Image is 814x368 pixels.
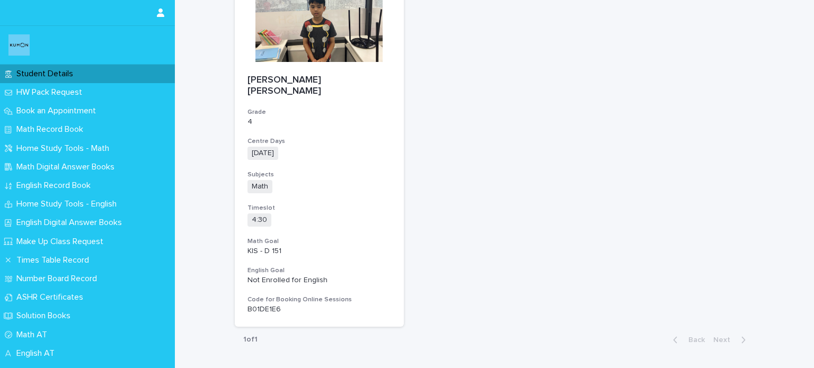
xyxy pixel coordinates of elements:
p: HW Pack Request [12,87,91,97]
span: Math [247,180,272,193]
p: ASHR Certificates [12,292,92,302]
h3: Timeslot [247,204,391,212]
p: English Digital Answer Books [12,218,130,228]
span: [DATE] [247,147,278,160]
button: Next [709,335,754,345]
p: Home Study Tools - English [12,199,125,209]
button: Back [665,335,709,345]
h3: Code for Booking Online Sessions [247,295,391,304]
h3: Math Goal [247,237,391,246]
span: Next [713,336,737,344]
p: English Record Book [12,181,99,191]
p: Not Enrolled for English [247,276,391,285]
h3: Subjects [247,170,391,179]
p: B01DE1E6 [247,305,391,314]
h3: English Goal [247,266,391,275]
p: 1 of 1 [235,327,266,353]
p: [PERSON_NAME] [PERSON_NAME] [247,75,391,97]
h3: Grade [247,108,391,116]
p: Math AT [12,330,56,340]
p: Home Study Tools - Math [12,143,118,154]
p: Student Details [12,69,82,79]
p: 4 [247,118,391,127]
img: o6XkwfS7S2qhyeB9lxyF [8,34,30,56]
p: Make Up Class Request [12,237,112,247]
p: KIS - D 151 [247,247,391,256]
p: Book an Appointment [12,106,104,116]
p: English AT [12,348,63,358]
span: 4:30 [247,213,271,227]
span: Back [682,336,705,344]
p: Number Board Record [12,274,105,284]
p: Math Digital Answer Books [12,162,123,172]
p: Times Table Record [12,255,98,265]
h3: Centre Days [247,137,391,146]
p: Solution Books [12,311,79,321]
p: Math Record Book [12,124,92,134]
